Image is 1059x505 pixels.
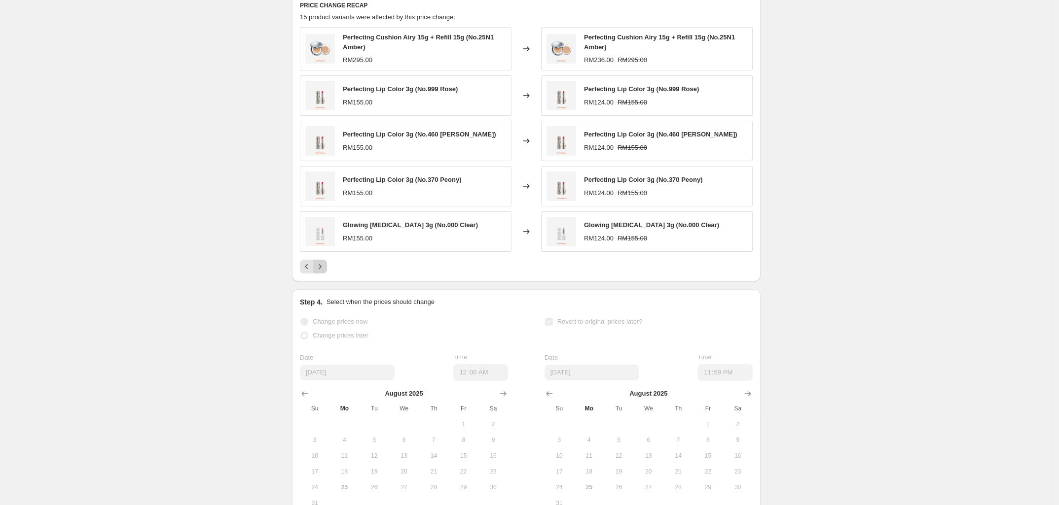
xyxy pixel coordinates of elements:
span: 14 [667,452,689,460]
button: Sunday August 17 2025 [545,464,574,479]
button: Saturday August 2 2025 [478,416,508,432]
span: 10 [548,452,570,460]
button: Saturday August 2 2025 [723,416,753,432]
input: 12:00 [697,364,753,381]
th: Friday [449,401,478,416]
span: 27 [638,483,659,491]
span: 12 [364,452,385,460]
button: Wednesday August 27 2025 [389,479,419,495]
span: 13 [393,452,415,460]
button: Thursday August 7 2025 [663,432,693,448]
button: Saturday August 23 2025 [723,464,753,479]
span: Time [697,353,711,361]
span: 24 [304,483,326,491]
button: Thursday August 28 2025 [419,479,448,495]
span: 26 [364,483,385,491]
button: Monday August 4 2025 [329,432,359,448]
span: Mo [578,404,600,412]
button: Today Monday August 25 2025 [574,479,604,495]
button: Wednesday August 13 2025 [389,448,419,464]
span: 10 [304,452,326,460]
img: LIPBALMWHITE_GREY_80x.png [305,217,335,246]
button: Saturday August 9 2025 [723,432,753,448]
span: 9 [727,436,749,444]
button: Friday August 29 2025 [693,479,723,495]
span: Change prices later [313,332,368,339]
button: Saturday August 9 2025 [478,432,508,448]
div: RM155.00 [343,98,372,107]
div: RM124.00 [584,143,614,153]
button: Saturday August 23 2025 [478,464,508,479]
button: Friday August 8 2025 [449,432,478,448]
button: Sunday August 17 2025 [300,464,329,479]
button: Wednesday August 6 2025 [389,432,419,448]
span: 23 [482,468,504,475]
span: 18 [578,468,600,475]
button: Monday August 11 2025 [329,448,359,464]
span: Perfecting Cushion Airy 15g + Refill 15g (No.25N1 Amber) [343,34,494,51]
span: We [393,404,415,412]
button: Sunday August 24 2025 [300,479,329,495]
span: 19 [364,468,385,475]
button: Tuesday August 5 2025 [604,432,633,448]
span: We [638,404,659,412]
th: Tuesday [604,401,633,416]
div: RM236.00 [584,55,614,65]
span: 14 [423,452,444,460]
button: Sunday August 24 2025 [545,479,574,495]
th: Sunday [545,401,574,416]
div: RM124.00 [584,98,614,107]
h6: PRICE CHANGE RECAP [300,1,753,9]
span: Perfecting Lip Color 3g (No.460 [PERSON_NAME]) [343,131,496,138]
button: Next [313,260,327,273]
button: Show previous month, July 2025 [543,387,556,401]
img: LIPBALMWHITE_GREY_80x.png [547,217,576,246]
span: 29 [453,483,475,491]
span: 30 [482,483,504,491]
th: Wednesday [634,401,663,416]
strike: RM155.00 [618,98,647,107]
div: RM124.00 [584,188,614,198]
th: Thursday [419,401,448,416]
span: 3 [304,436,326,444]
button: Thursday August 7 2025 [419,432,448,448]
strike: RM295.00 [618,55,647,65]
div: RM155.00 [343,188,372,198]
span: 26 [608,483,629,491]
span: 7 [423,436,444,444]
div: RM155.00 [343,234,372,243]
span: 19 [608,468,629,475]
button: Tuesday August 26 2025 [360,479,389,495]
button: Friday August 22 2025 [449,464,478,479]
span: Perfecting Lip Color 3g (No.999 Rose) [343,85,458,93]
span: 15 [697,452,719,460]
span: 16 [482,452,504,460]
span: 5 [608,436,629,444]
button: Sunday August 3 2025 [300,432,329,448]
span: 4 [333,436,355,444]
button: Wednesday August 13 2025 [634,448,663,464]
span: Sa [727,404,749,412]
span: Date [300,354,313,361]
th: Tuesday [360,401,389,416]
div: RM124.00 [584,234,614,243]
span: Perfecting Lip Color 3g (No.370 Peony) [343,176,462,183]
th: Monday [329,401,359,416]
div: RM295.00 [343,55,372,65]
input: 12:00 [453,364,509,381]
span: 22 [697,468,719,475]
span: Change prices now [313,318,367,325]
button: Thursday August 21 2025 [663,464,693,479]
button: Monday August 11 2025 [574,448,604,464]
span: Fr [697,404,719,412]
span: Tu [364,404,385,412]
button: Thursday August 21 2025 [419,464,448,479]
button: Wednesday August 20 2025 [389,464,419,479]
button: Sunday August 3 2025 [545,432,574,448]
span: Perfecting Cushion Airy 15g + Refill 15g (No.25N1 Amber) [584,34,735,51]
strike: RM155.00 [618,234,647,243]
span: 30 [727,483,749,491]
span: 3 [548,436,570,444]
button: Friday August 8 2025 [693,432,723,448]
button: Wednesday August 27 2025 [634,479,663,495]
